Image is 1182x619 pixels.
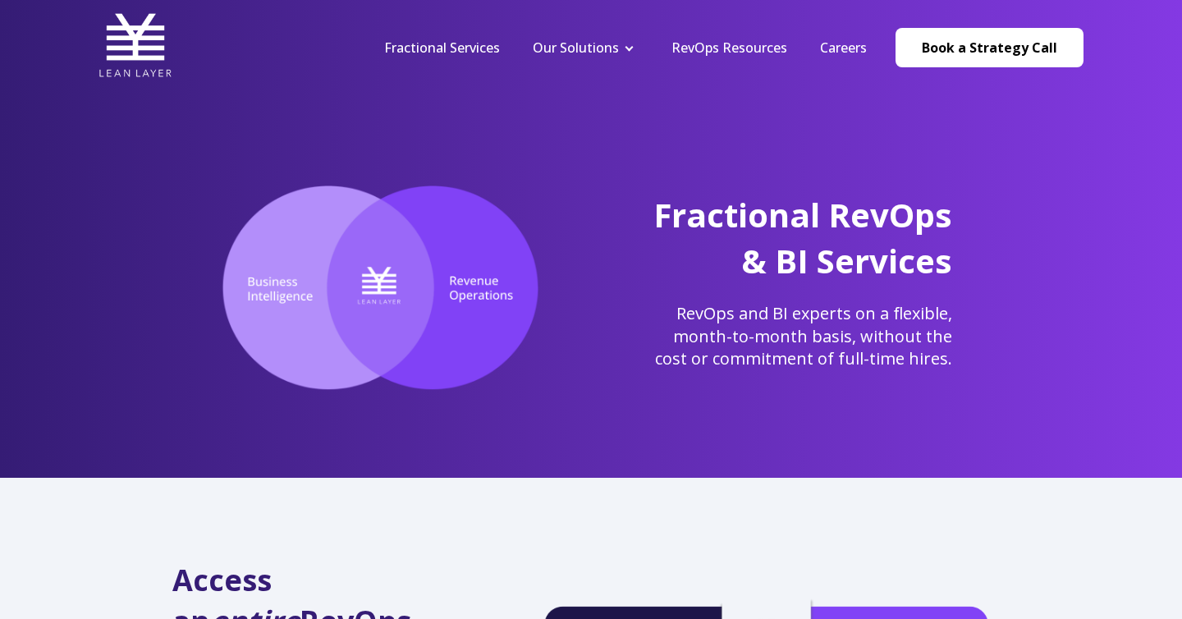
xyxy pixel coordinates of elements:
span: RevOps and BI experts on a flexible, month-to-month basis, without the cost or commitment of full... [655,302,952,369]
a: Our Solutions [533,39,619,57]
a: RevOps Resources [671,39,787,57]
a: Careers [820,39,867,57]
a: Book a Strategy Call [896,28,1083,67]
img: Lean Layer, the intersection of RevOps and Business Intelligence [197,185,564,392]
div: Navigation Menu [368,39,883,57]
img: Lean Layer Logo [98,8,172,82]
a: Fractional Services [384,39,500,57]
span: Fractional RevOps & BI Services [653,192,952,283]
